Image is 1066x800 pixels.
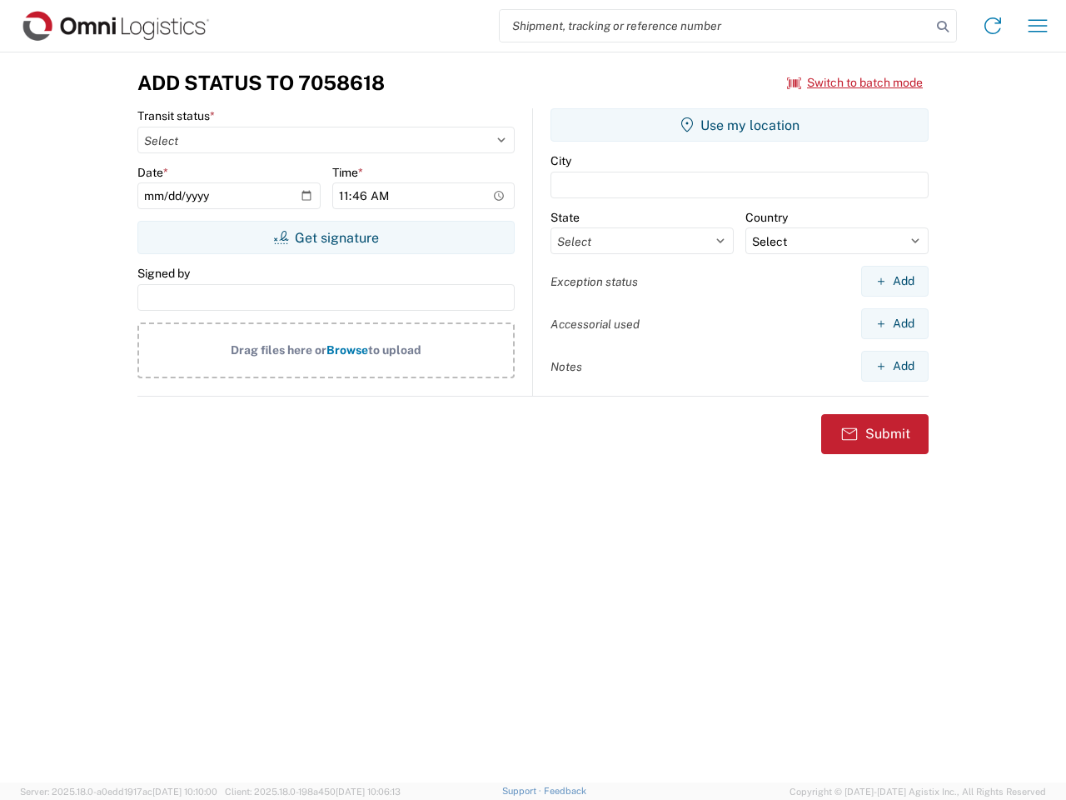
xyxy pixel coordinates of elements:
[137,108,215,123] label: Transit status
[861,351,929,382] button: Add
[550,359,582,374] label: Notes
[20,787,217,797] span: Server: 2025.18.0-a0edd1917ac
[745,210,788,225] label: Country
[326,343,368,357] span: Browse
[787,69,923,97] button: Switch to batch mode
[336,787,401,797] span: [DATE] 10:06:13
[137,71,385,95] h3: Add Status to 7058618
[137,221,515,254] button: Get signature
[137,165,168,180] label: Date
[225,787,401,797] span: Client: 2025.18.0-198a450
[790,784,1046,799] span: Copyright © [DATE]-[DATE] Agistix Inc., All Rights Reserved
[550,108,929,142] button: Use my location
[368,343,421,357] span: to upload
[821,414,929,454] button: Submit
[550,153,571,168] label: City
[152,787,217,797] span: [DATE] 10:10:00
[502,786,544,796] a: Support
[137,266,190,281] label: Signed by
[332,165,363,180] label: Time
[231,343,326,357] span: Drag files here or
[550,274,638,289] label: Exception status
[550,210,580,225] label: State
[544,786,586,796] a: Feedback
[550,317,640,332] label: Accessorial used
[861,308,929,339] button: Add
[861,266,929,297] button: Add
[500,10,931,42] input: Shipment, tracking or reference number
